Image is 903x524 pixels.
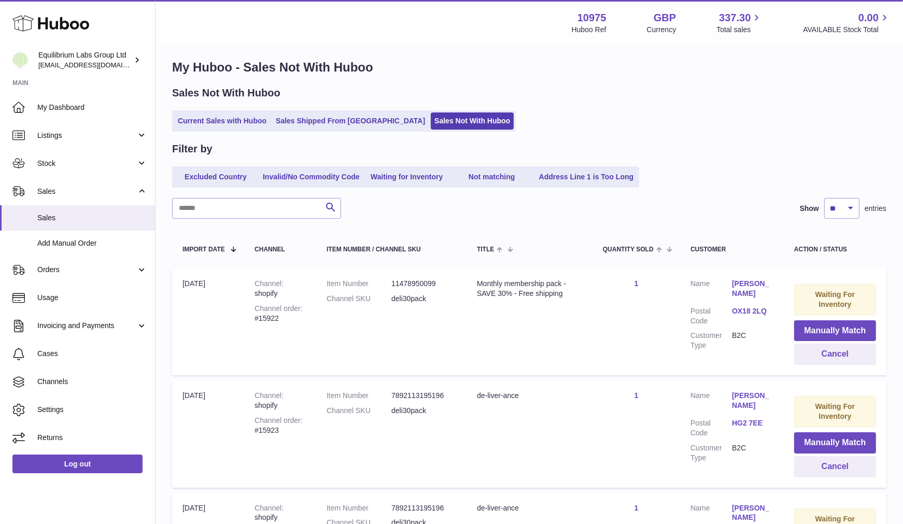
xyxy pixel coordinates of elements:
dt: Item Number [327,391,391,401]
strong: GBP [654,11,676,25]
span: Channels [37,377,147,387]
div: #15922 [255,304,306,323]
a: Log out [12,455,143,473]
strong: Channel order [255,304,303,313]
a: [PERSON_NAME] [732,391,773,410]
dt: Name [690,279,732,301]
dd: 7892113195196 [391,503,456,513]
dt: Channel SKU [327,294,391,304]
span: 0.00 [858,11,879,25]
a: [PERSON_NAME] [732,503,773,523]
span: Sales [37,213,147,223]
span: Usage [37,293,147,303]
a: OX18 2LQ [732,306,773,316]
h2: Filter by [172,142,213,156]
span: Quantity Sold [603,246,654,253]
div: Huboo Ref [572,25,606,35]
label: Show [800,204,819,214]
strong: 10975 [577,11,606,25]
strong: Channel order [255,416,303,424]
a: 1 [634,279,639,288]
a: Sales Shipped From [GEOGRAPHIC_DATA] [272,112,429,130]
strong: Channel [255,504,284,512]
dt: Item Number [327,279,391,289]
span: Total sales [716,25,763,35]
dt: Channel SKU [327,406,391,416]
dd: B2C [732,443,773,463]
div: Channel [255,246,306,253]
dt: Postal Code [690,418,732,438]
span: Orders [37,265,136,275]
span: Settings [37,405,147,415]
div: Customer [690,246,773,253]
strong: Channel [255,391,284,400]
div: shopify [255,279,306,299]
span: [EMAIL_ADDRESS][DOMAIN_NAME] [38,61,152,69]
dd: 7892113195196 [391,391,456,401]
strong: Channel [255,279,284,288]
span: Listings [37,131,136,140]
dt: Name [690,391,732,413]
div: Equilibrium Labs Group Ltd [38,50,132,70]
dd: B2C [732,331,773,350]
a: Address Line 1 is Too Long [535,168,638,186]
dd: 11478950099 [391,279,456,289]
a: [PERSON_NAME] [732,279,773,299]
dd: deli30pack [391,406,456,416]
td: [DATE] [172,380,244,487]
a: 1 [634,504,639,512]
h2: Sales Not With Huboo [172,86,280,100]
strong: Waiting For Inventory [815,290,855,308]
span: My Dashboard [37,103,147,112]
button: Manually Match [794,432,876,454]
span: Title [477,246,494,253]
div: Action / Status [794,246,876,253]
div: #15923 [255,416,306,435]
h1: My Huboo - Sales Not With Huboo [172,59,886,76]
div: Currency [647,25,676,35]
span: Add Manual Order [37,238,147,248]
span: AVAILABLE Stock Total [803,25,891,35]
a: Excluded Country [174,168,257,186]
td: [DATE] [172,268,244,375]
span: 337.30 [719,11,751,25]
button: Cancel [794,344,876,365]
img: huboo@equilibriumlabs.com [12,52,28,68]
a: Not matching [450,168,533,186]
a: 1 [634,391,639,400]
button: Cancel [794,456,876,477]
dt: Item Number [327,503,391,513]
a: Invalid/No Commodity Code [259,168,363,186]
strong: Waiting For Inventory [815,402,855,420]
span: Invoicing and Payments [37,321,136,331]
span: Import date [182,246,225,253]
div: shopify [255,391,306,410]
a: Waiting for Inventory [365,168,448,186]
a: Current Sales with Huboo [174,112,270,130]
a: Sales Not With Huboo [431,112,514,130]
div: de-liver-ance [477,391,582,401]
span: Cases [37,349,147,359]
span: entries [865,204,886,214]
a: HG2 7EE [732,418,773,428]
span: Stock [37,159,136,168]
dt: Postal Code [690,306,732,326]
div: shopify [255,503,306,523]
dt: Customer Type [690,443,732,463]
span: Sales [37,187,136,196]
dt: Customer Type [690,331,732,350]
div: Item Number / Channel SKU [327,246,456,253]
div: Monthly membership pack - SAVE 30% - Free shipping [477,279,582,299]
a: 337.30 Total sales [716,11,763,35]
span: Returns [37,433,147,443]
dd: deli30pack [391,294,456,304]
button: Manually Match [794,320,876,342]
div: de-liver-ance [477,503,582,513]
a: 0.00 AVAILABLE Stock Total [803,11,891,35]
